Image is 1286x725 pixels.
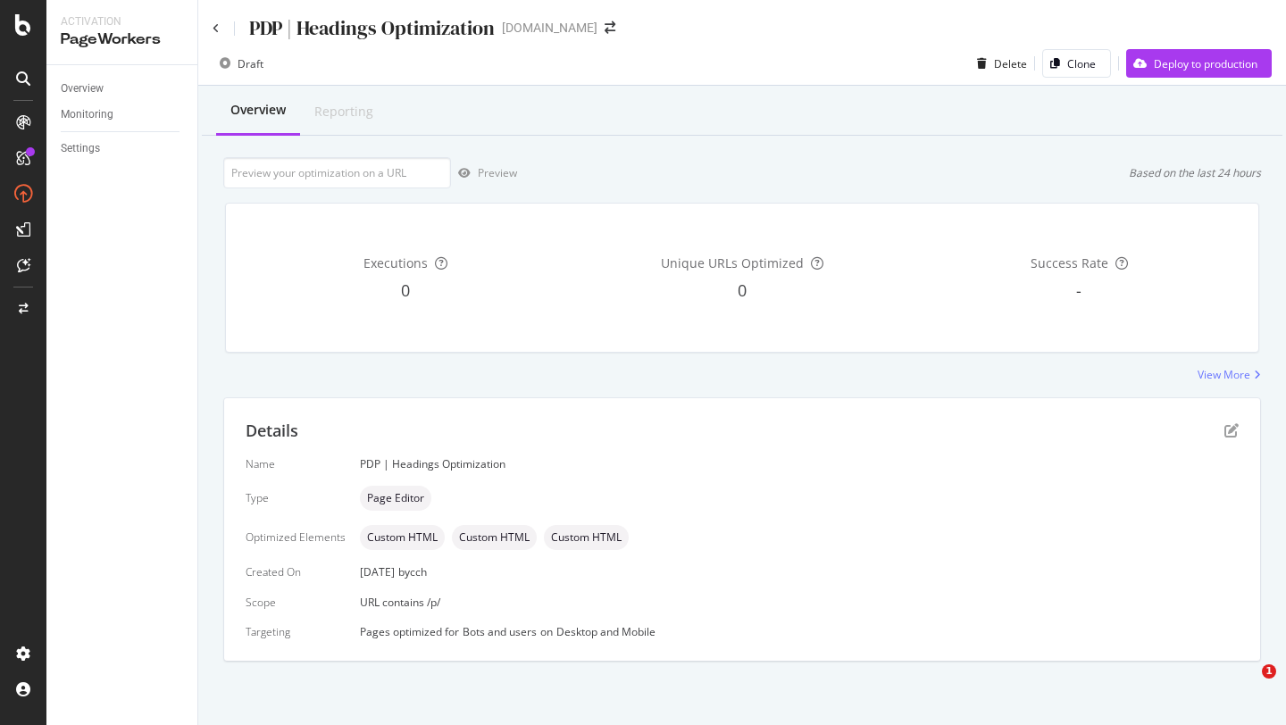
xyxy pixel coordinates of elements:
div: Reporting [314,103,373,121]
div: Type [246,490,346,505]
span: Unique URLs Optimized [661,254,804,271]
span: Custom HTML [551,532,622,543]
div: neutral label [452,525,537,550]
span: Executions [363,254,428,271]
div: View More [1198,367,1250,382]
div: Preview [478,165,517,180]
div: Name [246,456,346,471]
span: Custom HTML [367,532,438,543]
div: [DOMAIN_NAME] [502,19,597,37]
div: [DATE] [360,564,1239,579]
div: Settings [61,139,100,158]
button: Delete [970,49,1027,78]
div: Based on the last 24 hours [1129,165,1261,180]
button: Clone [1042,49,1111,78]
span: - [1076,279,1081,301]
div: Targeting [246,624,346,639]
input: Preview your optimization on a URL [223,157,451,188]
div: Clone [1067,56,1096,71]
div: Delete [994,56,1027,71]
a: Overview [61,79,185,98]
a: Monitoring [61,105,185,124]
div: Details [246,420,298,443]
div: Desktop and Mobile [556,624,656,639]
div: Monitoring [61,105,113,124]
button: Deploy to production [1126,49,1272,78]
div: neutral label [360,486,431,511]
div: arrow-right-arrow-left [605,21,615,34]
div: pen-to-square [1224,423,1239,437]
div: neutral label [360,525,445,550]
span: URL contains /p/ [360,595,440,610]
span: Page Editor [367,493,424,504]
div: PageWorkers [61,29,183,50]
div: Activation [61,14,183,29]
span: 0 [738,279,747,301]
a: View More [1198,367,1261,382]
div: Pages optimized for on [360,624,1239,639]
span: 1 [1262,664,1276,679]
div: Created On [246,564,346,579]
div: Deploy to production [1154,56,1257,71]
button: Preview [451,159,517,187]
div: by cch [398,564,427,579]
a: Settings [61,139,185,158]
div: Bots and users [463,624,537,639]
span: Custom HTML [459,532,530,543]
div: Overview [230,101,286,119]
div: Optimized Elements [246,529,346,545]
a: Click to go back [213,23,220,34]
div: PDP | Headings Optimization [360,456,1239,471]
div: neutral label [544,525,629,550]
span: 0 [401,279,410,301]
div: Draft [238,56,263,71]
div: Scope [246,595,346,610]
iframe: Intercom live chat [1225,664,1268,707]
div: Overview [61,79,104,98]
div: PDP | Headings Optimization [249,14,495,42]
span: Success Rate [1031,254,1108,271]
